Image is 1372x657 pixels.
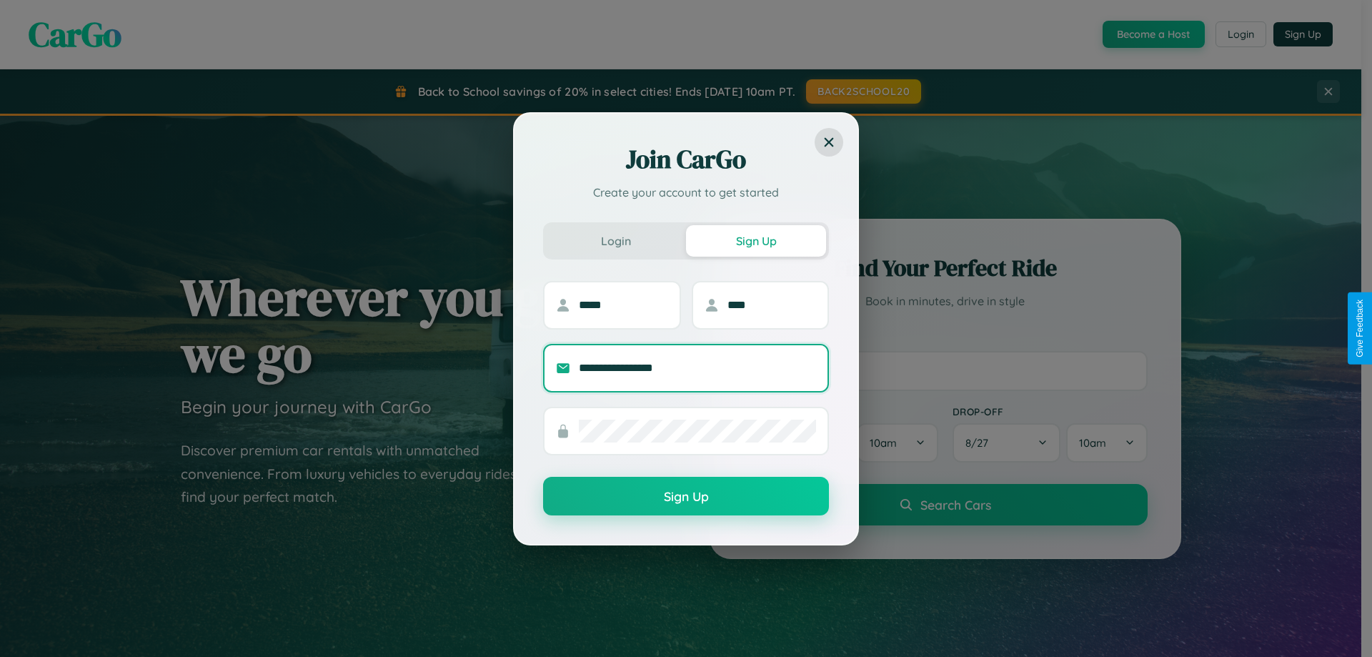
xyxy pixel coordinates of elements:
button: Sign Up [543,477,829,515]
h2: Join CarGo [543,142,829,177]
div: Give Feedback [1355,300,1365,357]
button: Login [546,225,686,257]
button: Sign Up [686,225,826,257]
p: Create your account to get started [543,184,829,201]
